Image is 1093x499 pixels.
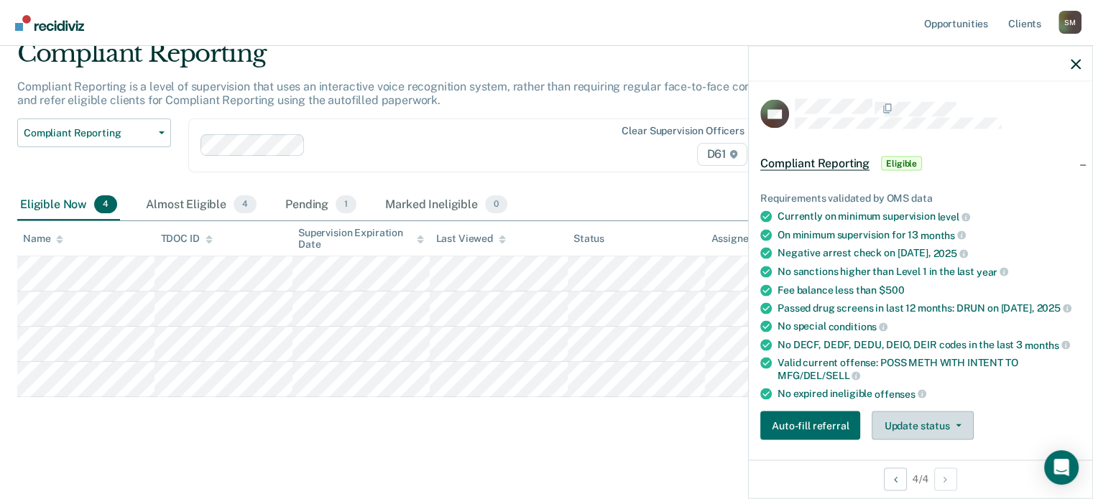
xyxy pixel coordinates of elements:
span: 1 [336,195,356,214]
span: conditions [828,320,887,332]
div: On minimum supervision for 13 [778,228,1081,241]
span: 4 [234,195,257,214]
span: MFG/DEL/SELL [778,369,860,381]
div: No DECF, DEDF, DEDU, DEIO, DEIR codes in the last 3 [778,338,1081,351]
span: months [921,229,966,241]
div: Valid current offense: POSS METH WITH INTENT TO [778,357,1081,381]
div: Fee balance less than [778,284,1081,296]
div: Pending [282,190,359,221]
div: Marked Ineligible [382,190,510,221]
div: Assigned to [711,233,778,245]
div: No special [778,320,1081,333]
div: Status [573,233,604,245]
div: Passed drug screens in last 12 months: DRUN on [DATE], [778,302,1081,314]
span: 2025 [1036,302,1071,314]
p: Compliant Reporting is a level of supervision that uses an interactive voice recognition system, ... [17,80,821,107]
span: 0 [485,195,507,214]
span: 4 [94,195,117,214]
div: No expired ineligible [778,387,1081,400]
div: No sanctions higher than Level 1 in the last [778,265,1081,278]
button: Previous Opportunity [884,467,907,490]
div: Supervision Expiration Date [298,227,424,251]
img: Recidiviz [15,15,84,31]
div: Name [23,233,63,245]
div: Negative arrest check on [DATE], [778,247,1081,260]
span: level [937,210,969,222]
div: S M [1059,11,1082,34]
button: Auto-fill referral [760,411,860,440]
span: year [977,266,1008,277]
span: Compliant Reporting [760,157,870,171]
span: 2025 [933,248,967,259]
div: Compliant ReportingEligible [749,141,1092,187]
div: Clear supervision officers [622,125,744,137]
div: TDOC ID [160,233,212,245]
span: D61 [697,143,747,166]
div: Almost Eligible [143,190,259,221]
span: Compliant Reporting [24,127,153,139]
div: Requirements validated by OMS data [760,192,1081,205]
button: Update status [872,411,973,440]
div: Currently on minimum supervision [778,210,1081,223]
div: Open Intercom Messenger [1044,450,1079,485]
span: Eligible [881,157,922,171]
div: Eligible Now [17,190,120,221]
button: Profile dropdown button [1059,11,1082,34]
div: Compliant Reporting [17,39,837,80]
span: $500 [879,284,904,295]
span: offenses [875,388,926,399]
div: 4 / 4 [749,460,1092,498]
a: Navigate to form link [760,411,866,440]
div: Last Viewed [435,233,505,245]
button: Next Opportunity [934,467,957,490]
span: months [1025,339,1070,350]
